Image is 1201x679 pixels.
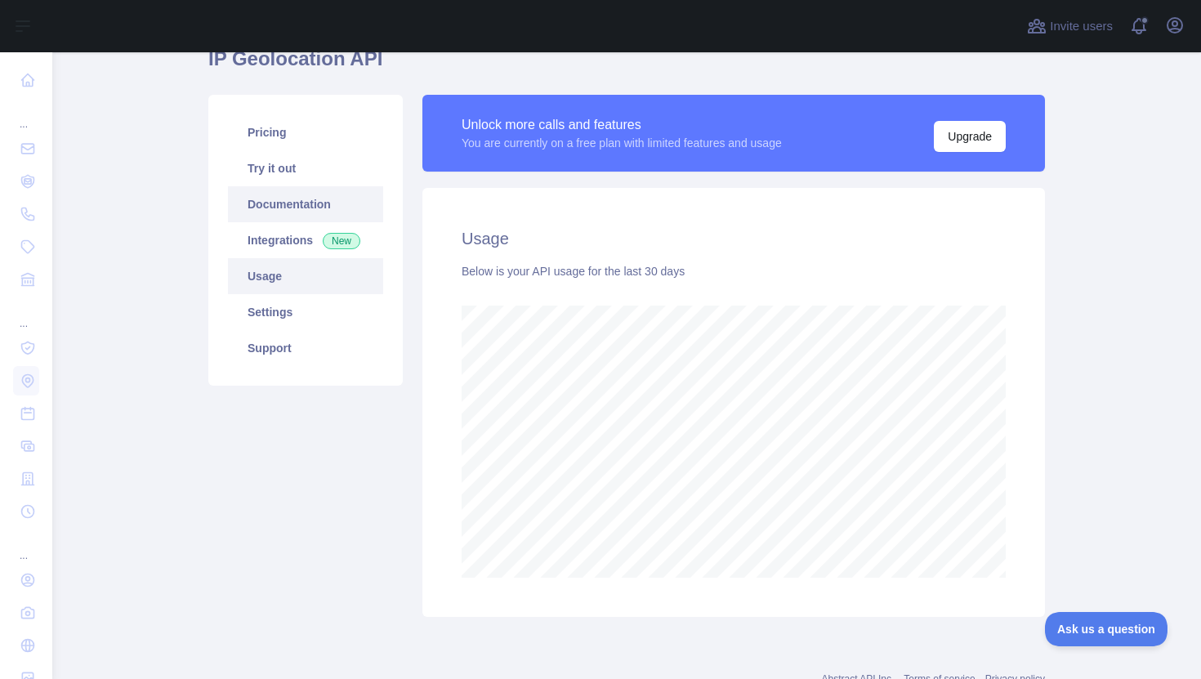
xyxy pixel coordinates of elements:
div: You are currently on a free plan with limited features and usage [462,135,782,151]
div: Unlock more calls and features [462,115,782,135]
div: Below is your API usage for the last 30 days [462,263,1006,279]
a: Settings [228,294,383,330]
button: Invite users [1024,13,1116,39]
h1: IP Geolocation API [208,46,1045,85]
a: Pricing [228,114,383,150]
a: Try it out [228,150,383,186]
h2: Usage [462,227,1006,250]
a: Usage [228,258,383,294]
span: Invite users [1050,17,1113,36]
a: Support [228,330,383,366]
iframe: Toggle Customer Support [1045,612,1168,646]
span: New [323,233,360,249]
div: ... [13,297,39,330]
button: Upgrade [934,121,1006,152]
div: ... [13,98,39,131]
a: Documentation [228,186,383,222]
div: ... [13,529,39,562]
a: Integrations New [228,222,383,258]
